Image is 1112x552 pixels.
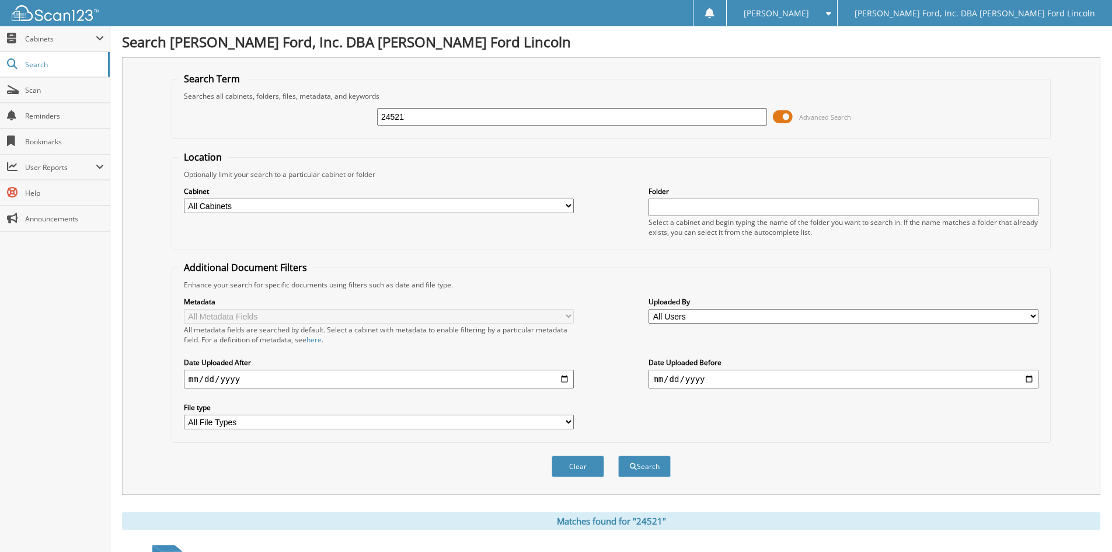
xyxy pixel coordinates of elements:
[649,297,1038,307] label: Uploaded By
[855,10,1095,17] span: [PERSON_NAME] Ford, Inc. DBA [PERSON_NAME] Ford Lincoln
[184,325,574,345] div: All metadata fields are searched by default. Select a cabinet with metadata to enable filtering b...
[25,85,104,95] span: Scan
[649,186,1038,196] label: Folder
[184,357,574,367] label: Date Uploaded After
[306,335,322,345] a: here
[649,370,1038,388] input: end
[178,91,1044,101] div: Searches all cabinets, folders, files, metadata, and keywords
[25,162,96,172] span: User Reports
[178,151,228,164] legend: Location
[178,261,313,274] legend: Additional Document Filters
[25,111,104,121] span: Reminders
[552,456,604,477] button: Clear
[12,5,99,21] img: scan123-logo-white.svg
[25,34,96,44] span: Cabinets
[25,137,104,147] span: Bookmarks
[649,357,1038,367] label: Date Uploaded Before
[178,280,1044,290] div: Enhance your search for specific documents using filters such as date and file type.
[184,370,574,388] input: start
[618,456,671,477] button: Search
[122,512,1100,530] div: Matches found for "24521"
[25,60,102,70] span: Search
[122,32,1100,51] h1: Search [PERSON_NAME] Ford, Inc. DBA [PERSON_NAME] Ford Lincoln
[649,217,1038,237] div: Select a cabinet and begin typing the name of the folder you want to search in. If the name match...
[184,402,574,412] label: File type
[184,186,574,196] label: Cabinet
[799,113,851,121] span: Advanced Search
[178,169,1044,179] div: Optionally limit your search to a particular cabinet or folder
[184,297,574,307] label: Metadata
[25,214,104,224] span: Announcements
[178,72,246,85] legend: Search Term
[744,10,809,17] span: [PERSON_NAME]
[25,188,104,198] span: Help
